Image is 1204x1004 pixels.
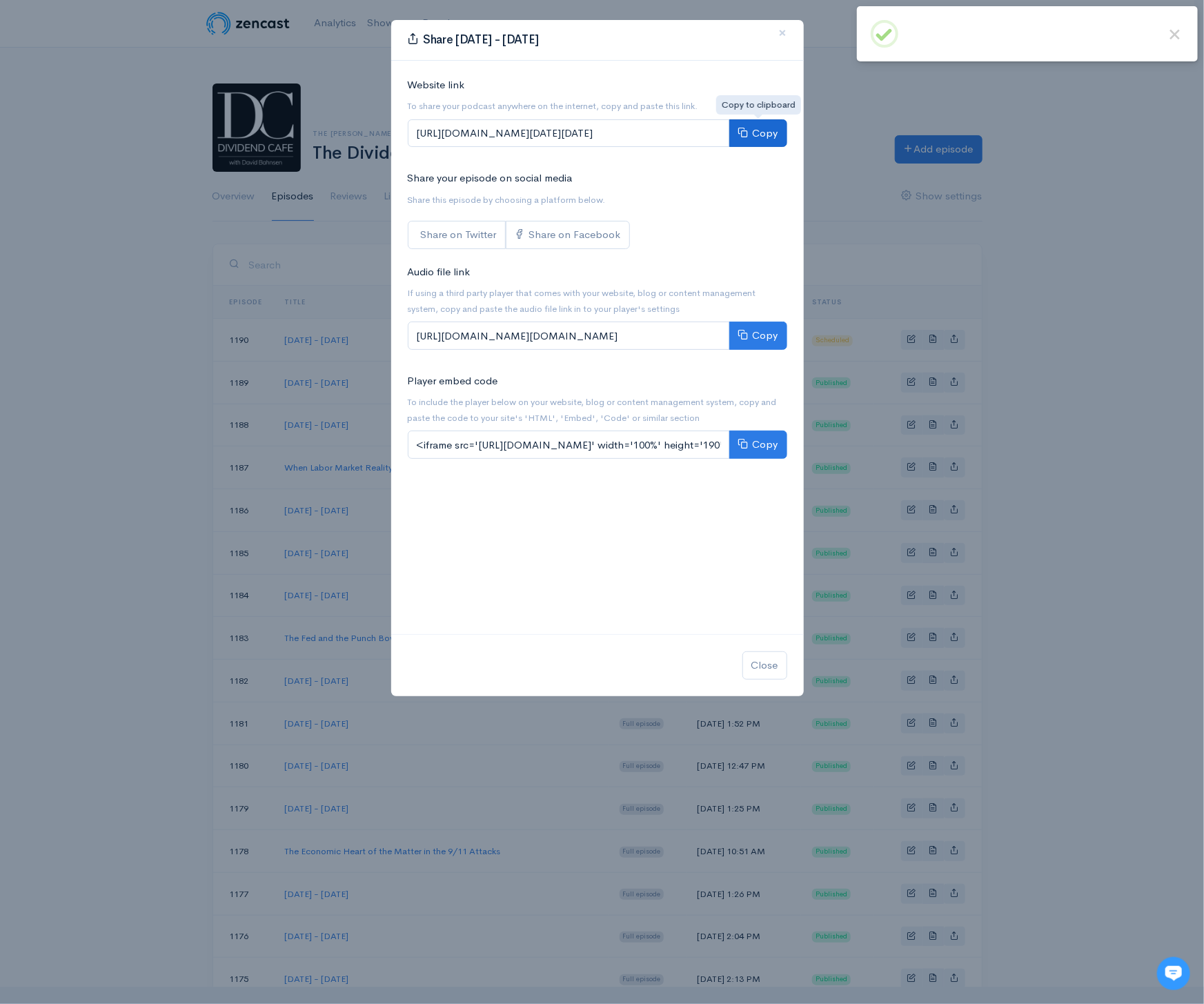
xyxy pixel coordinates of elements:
iframe: gist-messenger-bubble-iframe [1157,957,1190,990]
span: × [779,23,787,43]
button: Copy [729,322,787,350]
input: [URL][DOMAIN_NAME][DATE][DATE] [408,119,730,148]
small: To include the player below on your website, blog or content management system, copy and paste th... [408,396,777,424]
button: Close this dialog [1166,26,1184,43]
input: [URL][DOMAIN_NAME][DOMAIN_NAME] [408,322,730,350]
input: <iframe src='[URL][DOMAIN_NAME]' width='100%' height='190' frameborder='0' scrolling='no' seamles... [408,431,730,459]
small: To share your podcast anywhere on the internet, copy and paste this link. [408,100,698,112]
a: Share on Facebook [506,221,630,249]
h1: Hi 👋 [21,67,255,89]
button: Close [762,14,804,52]
span: Share [DATE] - [DATE] [423,32,539,47]
small: If using a third party player that comes with your website, blog or content management system, co... [408,287,756,315]
input: Search articles [40,259,246,287]
button: New conversation [21,183,255,210]
label: Share your episode on social media [408,170,573,186]
label: Audio file link [408,264,471,280]
label: Player embed code [408,373,498,389]
small: Share this episode by choosing a platform below. [408,194,606,206]
button: Close [742,651,787,680]
div: Social sharing links [408,221,630,249]
button: Copy [729,431,787,459]
a: Share on Twitter [408,221,506,249]
label: Website link [408,77,465,93]
h2: Just let us know if you need anything and we'll be happy to help! 🙂 [21,92,255,158]
div: Copy to clipboard [716,95,801,115]
button: Copy [729,119,787,148]
span: New conversation [89,191,166,202]
p: Find an answer quickly [19,237,257,253]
